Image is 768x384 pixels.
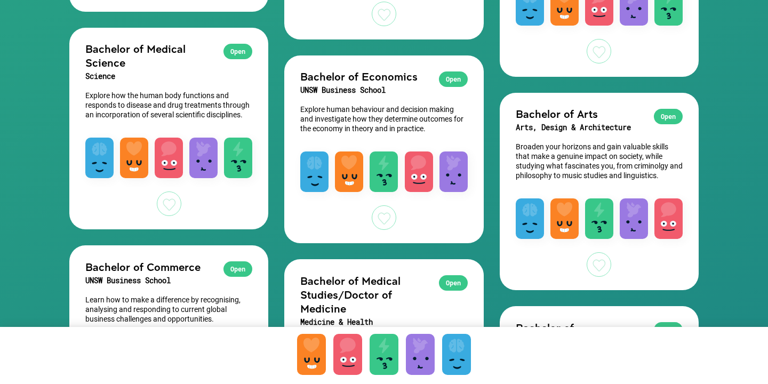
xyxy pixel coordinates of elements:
[439,71,468,87] div: Open
[85,295,252,324] p: Learn how to make a difference by recognising, analysing and responding to current global busines...
[500,93,699,291] a: OpenBachelor of ArtsArts, Design & ArchitectureBroaden your horizons and gain valuable skills tha...
[654,322,683,338] div: Open
[439,275,468,291] div: Open
[300,83,467,97] h3: UNSW Business School
[516,142,683,180] p: Broaden your horizons and gain valuable skills that make a genuine impact on society, while study...
[654,109,683,124] div: Open
[516,121,683,134] h3: Arts, Design & Architecture
[85,69,252,83] h3: Science
[300,315,467,329] h3: Medicine & Health
[284,55,483,244] a: OpenBachelor of EconomicsUNSW Business SchoolExplore human behaviour and decision making and inve...
[300,105,467,133] p: Explore human behaviour and decision making and investigate how they determine outcomes for the e...
[300,69,467,83] h2: Bachelor of Economics
[85,42,252,69] h2: Bachelor of Medical Science
[85,260,252,274] h2: Bachelor of Commerce
[69,28,268,230] a: OpenBachelor of Medical ScienceScienceExplore how the human body functions and responds to diseas...
[516,107,683,121] h2: Bachelor of Arts
[85,91,252,119] p: Explore how the human body functions and responds to disease and drug treatments through an incor...
[85,274,252,287] h3: UNSW Business School
[516,321,683,376] h2: Bachelor of Pharmaceutical Medicine/Master of Pharmacy
[300,274,467,315] h2: Bachelor of Medical Studies/Doctor of Medicine
[223,261,252,277] div: Open
[223,44,252,59] div: Open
